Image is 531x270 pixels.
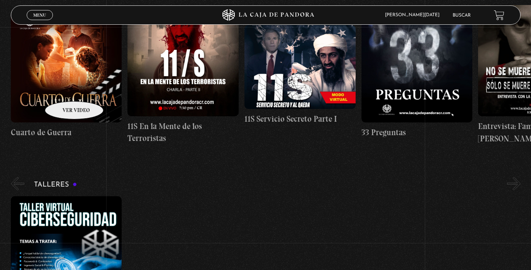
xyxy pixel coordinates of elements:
[453,13,471,18] a: Buscar
[381,13,447,17] span: [PERSON_NAME][DATE]
[494,10,504,20] a: View your shopping cart
[244,113,356,125] h4: 11S Servicio Secreto Parte I
[361,5,473,144] a: 33 Preguntas
[31,19,49,25] span: Cerrar
[11,5,122,144] a: Cuarto de Guerra
[33,13,46,17] span: Menu
[127,5,239,144] a: 11S En la Mente de los Terroristas
[11,126,122,139] h4: Cuarto de Guerra
[361,126,473,139] h4: 33 Preguntas
[507,177,521,190] button: Next
[34,181,77,188] h3: Talleres
[244,5,356,144] a: 11S Servicio Secreto Parte I
[11,177,24,190] button: Previous
[127,120,239,144] h4: 11S En la Mente de los Terroristas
